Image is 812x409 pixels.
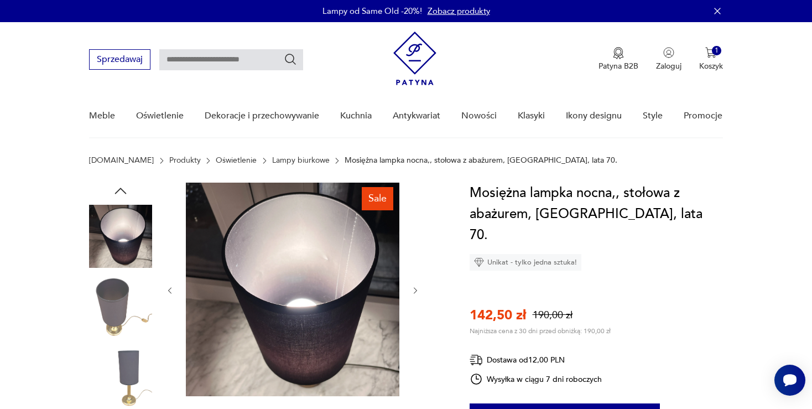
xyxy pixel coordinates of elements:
[699,47,723,71] button: 1Koszyk
[684,95,722,137] a: Promocje
[470,353,483,367] img: Ikona dostawy
[186,183,399,396] img: Zdjęcie produktu Mosiężna lampka nocna,, stołowa z abażurem, Niemcy, lata 70.
[428,6,490,17] a: Zobacz produkty
[461,95,497,137] a: Nowości
[470,372,602,386] div: Wysyłka w ciągu 7 dni roboczych
[89,276,152,339] img: Zdjęcie produktu Mosiężna lampka nocna,, stołowa z abażurem, Niemcy, lata 70.
[712,46,721,55] div: 1
[663,47,674,58] img: Ikonka użytkownika
[89,205,152,268] img: Zdjęcie produktu Mosiężna lampka nocna,, stołowa z abażurem, Niemcy, lata 70.
[89,56,150,64] a: Sprzedawaj
[699,61,723,71] p: Koszyk
[598,47,638,71] button: Patyna B2B
[284,53,297,66] button: Szukaj
[272,156,330,165] a: Lampy biurkowe
[533,308,572,322] p: 190,00 zł
[470,353,602,367] div: Dostawa od 12,00 PLN
[216,156,257,165] a: Oświetlenie
[393,95,440,137] a: Antykwariat
[656,61,681,71] p: Zaloguj
[89,156,154,165] a: [DOMAIN_NAME]
[566,95,622,137] a: Ikony designu
[598,61,638,71] p: Patyna B2B
[656,47,681,71] button: Zaloguj
[613,47,624,59] img: Ikona medalu
[470,254,581,271] div: Unikat - tylko jedna sztuka!
[169,156,201,165] a: Produkty
[340,95,372,137] a: Kuchnia
[598,47,638,71] a: Ikona medaluPatyna B2B
[705,47,716,58] img: Ikona koszyka
[518,95,545,137] a: Klasyki
[322,6,422,17] p: Lampy od Same Old -20%!
[474,257,484,267] img: Ikona diamentu
[643,95,663,137] a: Style
[89,346,152,409] img: Zdjęcie produktu Mosiężna lampka nocna,, stołowa z abażurem, Niemcy, lata 70.
[89,49,150,70] button: Sprzedawaj
[362,187,393,210] div: Sale
[345,156,617,165] p: Mosiężna lampka nocna,, stołowa z abażurem, [GEOGRAPHIC_DATA], lata 70.
[470,306,526,324] p: 142,50 zł
[393,32,436,85] img: Patyna - sklep z meblami i dekoracjami vintage
[470,183,723,246] h1: Mosiężna lampka nocna,, stołowa z abażurem, [GEOGRAPHIC_DATA], lata 70.
[774,365,805,396] iframe: Smartsupp widget button
[470,327,611,335] p: Najniższa cena z 30 dni przed obniżką: 190,00 zł
[136,95,184,137] a: Oświetlenie
[89,95,115,137] a: Meble
[205,95,319,137] a: Dekoracje i przechowywanie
